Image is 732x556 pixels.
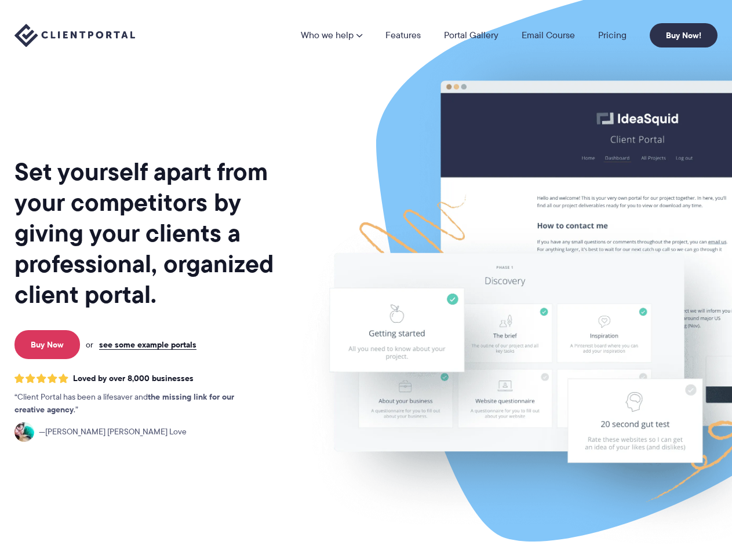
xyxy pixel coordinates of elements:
[14,156,296,310] h1: Set yourself apart from your competitors by giving your clients a professional, organized client ...
[522,31,575,40] a: Email Course
[598,31,627,40] a: Pricing
[301,31,362,40] a: Who we help
[14,391,258,416] p: Client Portal has been a lifesaver and .
[39,426,187,438] span: [PERSON_NAME] [PERSON_NAME] Love
[14,330,80,359] a: Buy Now
[99,339,196,350] a: see some example portals
[14,390,234,416] strong: the missing link for our creative agency
[385,31,421,40] a: Features
[73,374,194,383] span: Loved by over 8,000 businesses
[650,23,718,47] a: Buy Now!
[86,339,93,350] span: or
[444,31,498,40] a: Portal Gallery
